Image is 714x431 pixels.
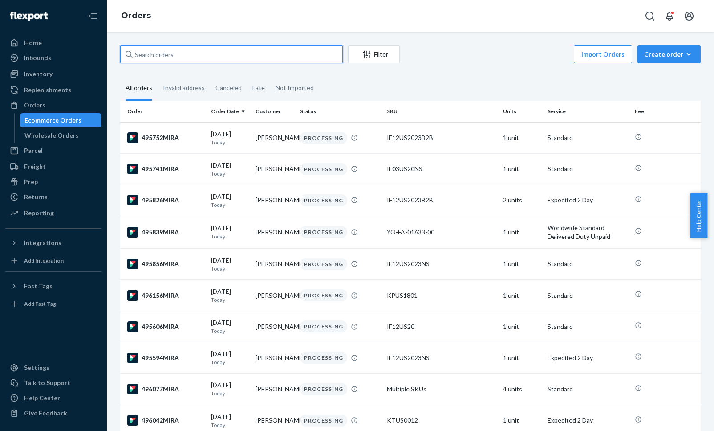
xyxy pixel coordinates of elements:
[300,320,347,332] div: PROCESSING
[127,384,204,394] div: 496077MIRA
[300,163,347,175] div: PROCESSING
[252,185,296,216] td: [PERSON_NAME]
[499,280,544,311] td: 1 unit
[211,327,248,335] p: Today
[211,139,248,146] p: Today
[5,254,101,268] a: Add Integration
[548,385,628,394] p: Standard
[121,11,151,21] a: Orders
[348,45,400,63] button: Filter
[24,38,42,47] div: Home
[300,352,347,364] div: PROCESSING
[127,353,204,363] div: 495594MIRA
[211,130,248,146] div: [DATE]
[19,6,51,14] span: Support
[211,349,248,366] div: [DATE]
[211,358,248,366] p: Today
[252,280,296,311] td: [PERSON_NAME]
[211,161,248,177] div: [DATE]
[387,322,496,331] div: IF12US20
[252,76,265,99] div: Late
[24,162,46,171] div: Freight
[211,390,248,397] p: Today
[5,361,101,375] a: Settings
[5,391,101,405] a: Help Center
[5,279,101,293] button: Fast Tags
[24,177,38,186] div: Prep
[5,376,101,390] button: Talk to Support
[644,50,694,59] div: Create order
[120,45,343,63] input: Search orders
[276,76,314,99] div: Not Imported
[548,416,628,425] p: Expedited 2 Day
[548,322,628,331] p: Standard
[548,259,628,268] p: Standard
[24,238,61,247] div: Integrations
[300,415,347,427] div: PROCESSING
[120,101,207,122] th: Order
[499,216,544,248] td: 1 unit
[5,67,101,81] a: Inventory
[211,265,248,272] p: Today
[127,195,204,205] div: 495826MIRA
[252,153,296,185] td: [PERSON_NAME]
[211,318,248,335] div: [DATE]
[499,248,544,279] td: 1 unit
[127,227,204,238] div: 495839MIRA
[24,53,51,62] div: Inbounds
[127,290,204,301] div: 496156MIRA
[5,206,101,220] a: Reporting
[548,196,628,205] p: Expedited 2 Day
[574,45,632,63] button: Import Orders
[300,226,347,238] div: PROCESSING
[211,381,248,397] div: [DATE]
[387,291,496,300] div: KPUS1801
[211,192,248,209] div: [DATE]
[24,131,79,140] div: Wholesale Orders
[126,76,152,101] div: All orders
[5,236,101,250] button: Integrations
[127,259,204,269] div: 495856MIRA
[5,160,101,174] a: Freight
[641,7,659,25] button: Open Search Box
[300,258,347,270] div: PROCESSING
[127,415,204,426] div: 496042MIRA
[252,122,296,153] td: [PERSON_NAME]
[24,116,81,125] div: Ecommerce Orders
[215,76,242,99] div: Canceled
[163,76,205,99] div: Invalid address
[114,3,158,29] ol: breadcrumbs
[300,194,347,206] div: PROCESSING
[544,101,631,122] th: Service
[5,175,101,189] a: Prep
[680,7,698,25] button: Open account menu
[127,132,204,143] div: 495752MIRA
[300,289,347,301] div: PROCESSING
[548,291,628,300] p: Standard
[24,394,60,402] div: Help Center
[5,83,101,97] a: Replenishments
[300,383,347,395] div: PROCESSING
[548,353,628,362] p: Expedited 2 Day
[631,101,701,122] th: Fee
[211,256,248,272] div: [DATE]
[499,311,544,342] td: 1 unit
[211,201,248,209] p: Today
[24,146,43,155] div: Parcel
[296,101,384,122] th: Status
[387,164,496,173] div: IF03US20NS
[499,374,544,405] td: 4 units
[661,7,678,25] button: Open notifications
[5,406,101,420] button: Give Feedback
[252,216,296,248] td: [PERSON_NAME]
[127,321,204,332] div: 495606MIRA
[211,296,248,304] p: Today
[10,12,48,21] img: Flexport logo
[252,342,296,374] td: [PERSON_NAME]
[211,421,248,429] p: Today
[5,190,101,204] a: Returns
[24,300,56,308] div: Add Fast Tag
[24,101,45,110] div: Orders
[387,353,496,362] div: IF12US2023NS
[499,122,544,153] td: 1 unit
